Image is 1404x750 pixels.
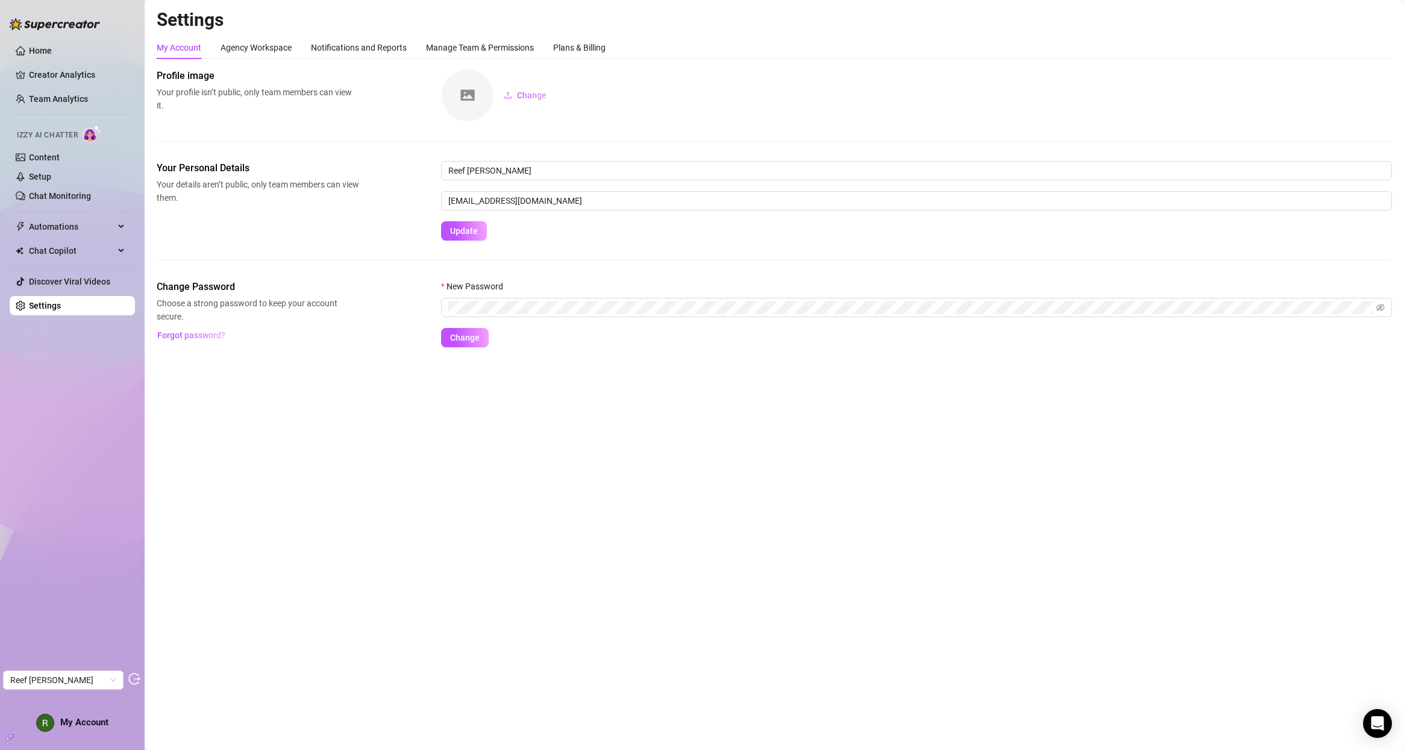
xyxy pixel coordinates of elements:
[29,153,60,162] a: Content
[10,18,100,30] img: logo-BBDzfeDw.svg
[29,46,52,55] a: Home
[441,191,1392,210] input: Enter new email
[37,714,54,731] img: ACg8ocLY9N6-PqO_L49U1OnUdAzWH6o8bxz6_aZR6b-TA5W-12egCw=s96-c
[221,41,292,54] div: Agency Workspace
[29,191,91,201] a: Chat Monitoring
[1363,709,1392,738] div: Open Intercom Messenger
[16,222,25,232] span: thunderbolt
[517,90,547,100] span: Change
[29,241,114,260] span: Chat Copilot
[157,8,1392,31] h2: Settings
[494,86,556,105] button: Change
[441,280,511,293] label: New Password
[157,86,359,112] span: Your profile isn’t public, only team members can view it.
[29,301,61,310] a: Settings
[426,41,534,54] div: Manage Team & Permissions
[157,280,359,294] span: Change Password
[157,326,225,345] button: Forgot password?
[29,277,110,286] a: Discover Viral Videos
[448,301,1374,314] input: New Password
[29,94,88,104] a: Team Analytics
[442,69,494,121] img: square-placeholder.png
[128,673,140,685] span: logout
[157,41,201,54] div: My Account
[16,247,24,255] img: Chat Copilot
[441,161,1392,180] input: Enter name
[441,221,487,241] button: Update
[311,41,407,54] div: Notifications and Reports
[6,733,14,742] span: build
[450,333,480,342] span: Change
[157,297,359,323] span: Choose a strong password to keep your account secure.
[29,217,114,236] span: Automations
[29,172,51,181] a: Setup
[157,330,225,340] span: Forgot password?
[504,91,512,99] span: upload
[441,328,489,347] button: Change
[10,671,116,689] span: Reef Galloway
[553,41,606,54] div: Plans & Billing
[450,226,478,236] span: Update
[29,65,125,84] a: Creator Analytics
[1376,303,1385,312] span: eye-invisible
[17,130,78,141] span: Izzy AI Chatter
[83,125,101,142] img: AI Chatter
[157,161,359,175] span: Your Personal Details
[157,178,359,204] span: Your details aren’t public, only team members can view them.
[60,717,108,728] span: My Account
[157,69,359,83] span: Profile image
